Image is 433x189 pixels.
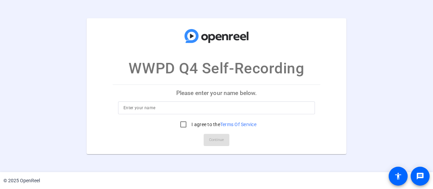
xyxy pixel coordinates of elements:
[394,172,402,180] mat-icon: accessibility
[3,177,40,184] div: © 2025 OpenReel
[113,85,320,101] p: Please enter your name below.
[416,172,424,180] mat-icon: message
[129,57,304,79] p: WWPD Q4 Self-Recording
[183,25,250,47] img: company-logo
[123,104,310,112] input: Enter your name
[190,121,256,128] label: I agree to the
[220,122,256,127] a: Terms Of Service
